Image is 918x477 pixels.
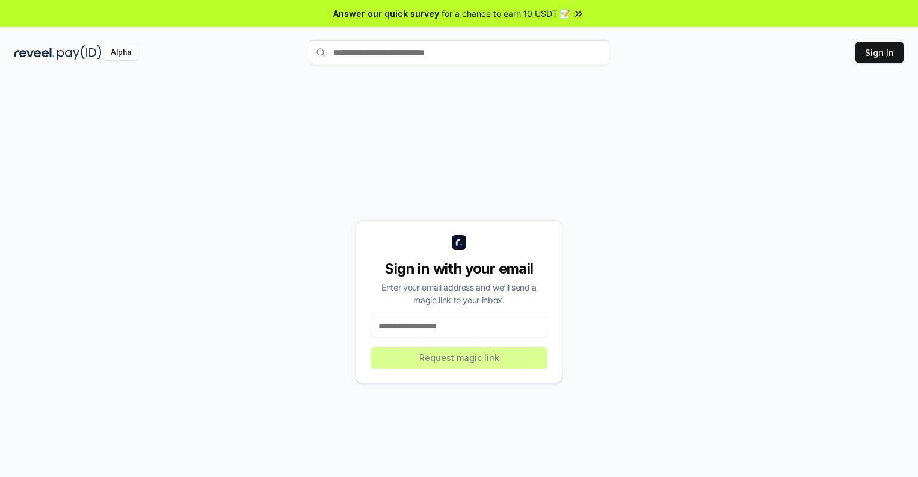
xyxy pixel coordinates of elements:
[371,281,547,306] div: Enter your email address and we’ll send a magic link to your inbox.
[333,7,439,20] span: Answer our quick survey
[371,259,547,279] div: Sign in with your email
[57,45,102,60] img: pay_id
[452,235,466,250] img: logo_small
[442,7,570,20] span: for a chance to earn 10 USDT 📝
[104,45,138,60] div: Alpha
[14,45,55,60] img: reveel_dark
[855,42,904,63] button: Sign In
